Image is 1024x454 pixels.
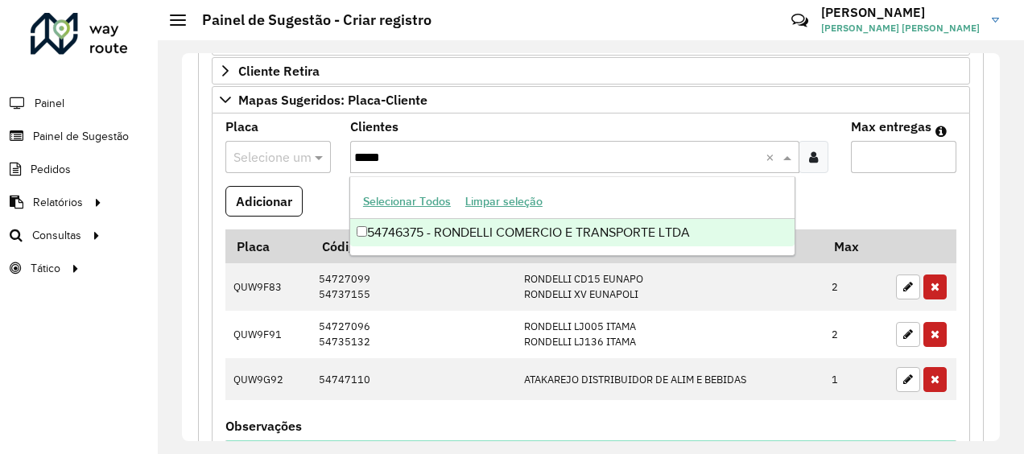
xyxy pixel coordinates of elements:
[225,416,302,435] label: Observações
[311,358,516,400] td: 54747110
[238,64,320,77] span: Cliente Retira
[31,161,71,178] span: Pedidos
[225,186,303,217] button: Adicionar
[821,5,980,20] h3: [PERSON_NAME]
[311,263,516,311] td: 54727099 54737155
[821,21,980,35] span: [PERSON_NAME] [PERSON_NAME]
[311,229,516,263] th: Código Cliente
[33,194,83,211] span: Relatórios
[311,311,516,358] td: 54727096 54735132
[225,229,311,263] th: Placa
[516,358,824,400] td: ATAKAREJO DISTRIBUIDOR DE ALIM E BEBIDAS
[186,11,431,29] h2: Painel de Sugestão - Criar registro
[824,358,888,400] td: 1
[824,229,888,263] th: Max
[516,311,824,358] td: RONDELLI LJ005 ITAMA RONDELLI LJ136 ITAMA
[31,260,60,277] span: Tático
[225,263,311,311] td: QUW9F83
[350,219,795,246] div: 54746375 - RONDELLI COMERCIO E TRANSPORTE LTDA
[782,3,817,38] a: Contato Rápido
[35,95,64,112] span: Painel
[212,86,970,113] a: Mapas Sugeridos: Placa-Cliente
[225,311,311,358] td: QUW9F91
[824,263,888,311] td: 2
[350,117,398,136] label: Clientes
[824,311,888,358] td: 2
[935,125,947,138] em: Máximo de clientes que serão colocados na mesma rota com os clientes informados
[458,189,550,214] button: Limpar seleção
[225,358,311,400] td: QUW9G92
[356,189,458,214] button: Selecionar Todos
[766,147,779,167] span: Clear all
[516,263,824,311] td: RONDELLI CD15 EUNAPO RONDELLI XV EUNAPOLI
[32,227,81,244] span: Consultas
[851,117,931,136] label: Max entregas
[238,93,427,106] span: Mapas Sugeridos: Placa-Cliente
[225,117,258,136] label: Placa
[349,176,795,256] ng-dropdown-panel: Options list
[33,128,129,145] span: Painel de Sugestão
[212,57,970,85] a: Cliente Retira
